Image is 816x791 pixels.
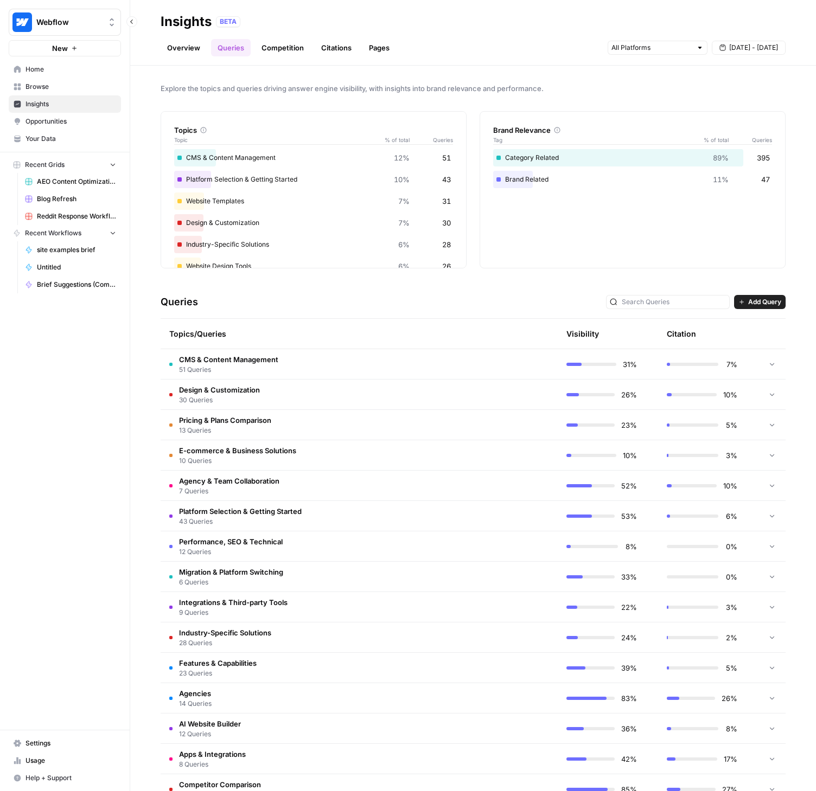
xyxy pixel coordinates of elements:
div: Website Design Tools [174,258,453,275]
span: Queries [410,136,453,144]
span: Platform Selection & Getting Started [179,506,302,517]
span: 12% [394,152,410,163]
span: Reddit Response Workflow Grid [37,211,116,221]
span: 7% [725,359,737,370]
span: AEO Content Optimizations Grid [37,177,116,187]
span: 43 [442,174,451,185]
span: 31% [623,359,637,370]
div: CMS & Content Management [174,149,453,166]
a: Usage [9,752,121,769]
button: Recent Workflows [9,225,121,241]
div: Citation [667,319,696,349]
div: Insights [161,13,212,30]
span: 53% [621,511,637,522]
span: 10% [723,389,737,400]
button: Workspace: Webflow [9,9,121,36]
span: Performance, SEO & Technical [179,536,283,547]
span: Usage [25,756,116,766]
a: Overview [161,39,207,56]
a: Insights [9,95,121,113]
button: New [9,40,121,56]
button: Help + Support [9,769,121,787]
span: Help + Support [25,773,116,783]
a: Home [9,61,121,78]
span: 30 Queries [179,395,260,405]
input: Search Queries [622,297,726,307]
span: 28 [442,239,451,250]
span: 9 Queries [179,608,288,618]
button: [DATE] - [DATE] [712,41,786,55]
span: Browse [25,82,116,92]
div: Topics [174,125,453,136]
a: Your Data [9,130,121,147]
a: Untitled [20,259,121,276]
span: 6% [725,511,737,522]
span: 28 Queries [179,638,271,648]
span: Opportunities [25,117,116,126]
span: Add Query [748,297,781,307]
div: BETA [216,16,240,27]
a: Brief Suggestions (Competitive Gap Analysis) [20,276,121,293]
span: 23 Queries [179,668,257,678]
div: Topics/Queries [169,319,446,349]
span: 30 [442,217,451,228]
span: 89% [713,152,729,163]
span: CMS & Content Management [179,354,278,365]
span: 7 Queries [179,486,279,496]
span: Pricing & Plans Comparison [179,415,271,426]
span: 26% [722,693,737,704]
span: 24% [621,632,637,643]
span: Apps & Integrations [179,749,246,760]
span: 7% [398,196,410,207]
a: Competition [255,39,310,56]
span: Untitled [37,262,116,272]
button: Recent Grids [9,157,121,173]
span: E-commerce & Business Solutions [179,445,296,456]
div: Brand Related [493,171,772,188]
span: 6% [398,261,410,272]
span: 83% [621,693,637,704]
span: 14 Queries [179,699,212,709]
a: Reddit Response Workflow Grid [20,208,121,225]
span: 2% [725,632,737,643]
span: 43 Queries [179,517,302,526]
span: 8% [624,541,637,552]
span: Agency & Team Collaboration [179,475,279,486]
span: Settings [25,738,116,748]
div: Industry-Specific Solutions [174,236,453,253]
span: Tag [493,136,696,144]
span: 0% [725,571,737,582]
span: Brief Suggestions (Competitive Gap Analysis) [37,280,116,290]
input: All Platforms [611,42,692,53]
span: AI Website Builder [179,718,241,729]
span: Agencies [179,688,212,699]
span: 33% [621,571,637,582]
span: 51 [442,152,451,163]
span: 42% [621,754,637,764]
a: Pages [362,39,396,56]
span: Webflow [36,17,102,28]
a: Queries [211,39,251,56]
span: Explore the topics and queries driving answer engine visibility, with insights into brand relevan... [161,83,786,94]
span: Recent Grids [25,160,65,170]
span: % of total [377,136,410,144]
span: 47 [761,174,770,185]
span: 10% [723,480,737,491]
img: Webflow Logo [12,12,32,32]
span: 8 Queries [179,760,246,769]
div: Design & Customization [174,214,453,231]
span: 6% [398,239,410,250]
span: 10% [623,450,637,461]
div: Platform Selection & Getting Started [174,171,453,188]
span: Integrations & Third-party Tools [179,597,288,608]
span: Home [25,65,116,74]
span: 395 [757,152,770,163]
span: 12 Queries [179,729,241,739]
a: site examples brief [20,241,121,259]
span: 10% [394,174,410,185]
span: 3% [725,602,737,613]
span: [DATE] - [DATE] [729,43,778,53]
a: Browse [9,78,121,95]
span: 17% [724,754,737,764]
span: Queries [729,136,772,144]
